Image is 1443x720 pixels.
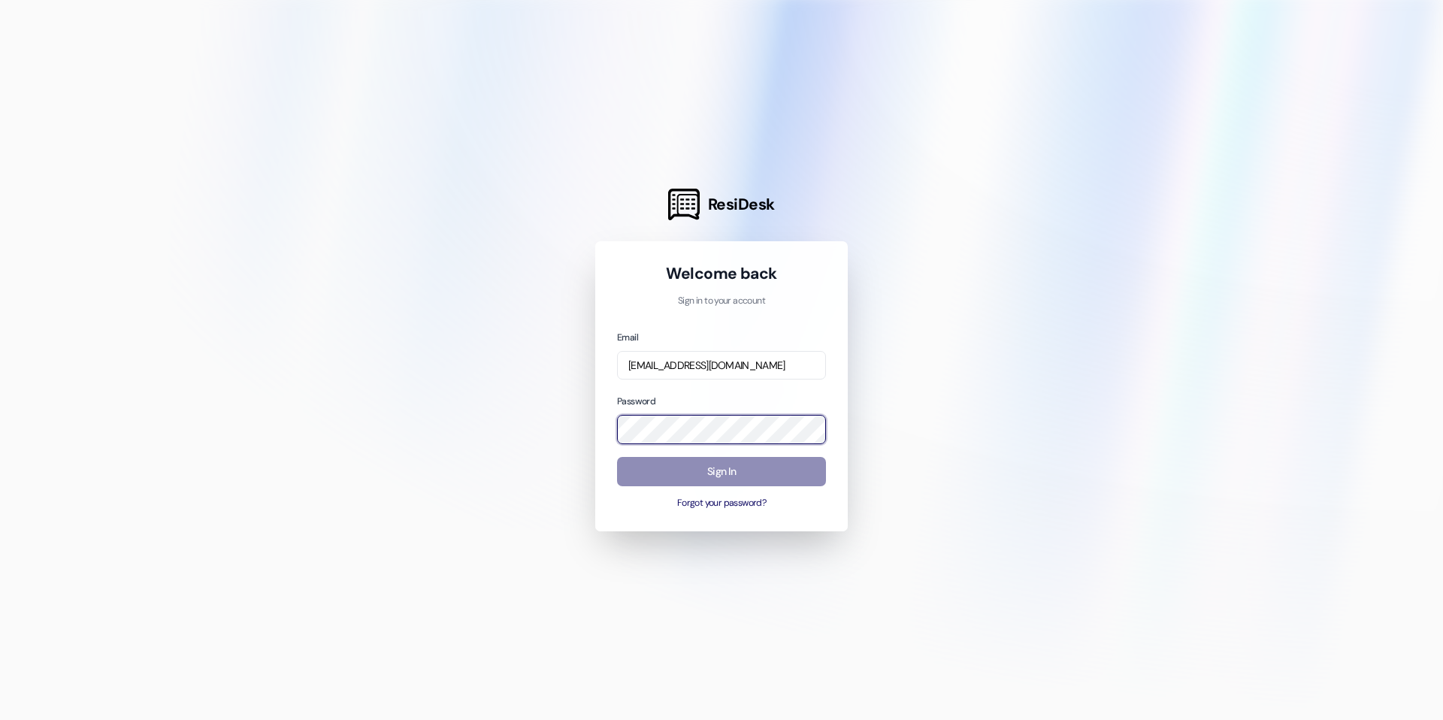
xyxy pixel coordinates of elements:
[617,395,655,407] label: Password
[708,194,775,215] span: ResiDesk
[617,331,638,343] label: Email
[617,295,826,308] p: Sign in to your account
[617,263,826,284] h1: Welcome back
[617,457,826,486] button: Sign In
[617,351,826,380] input: name@example.com
[668,189,700,220] img: ResiDesk Logo
[617,497,826,510] button: Forgot your password?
